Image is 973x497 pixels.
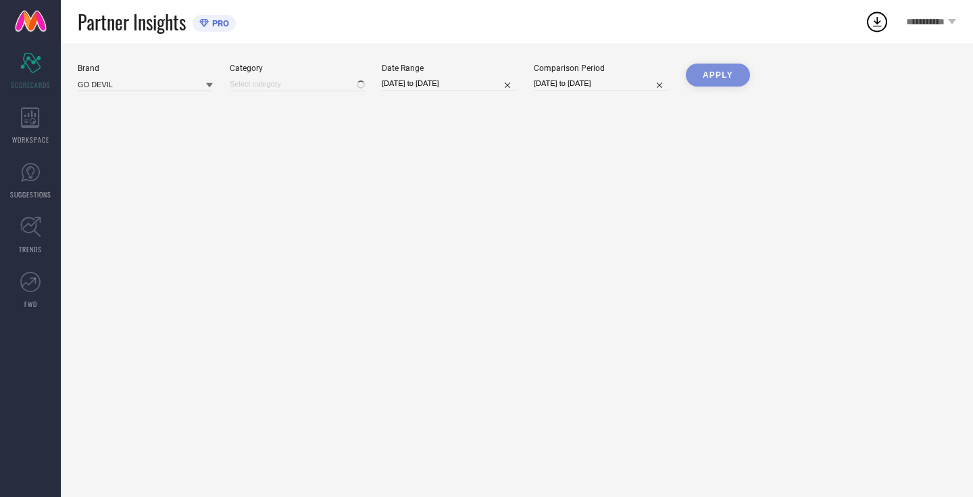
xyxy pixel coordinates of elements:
div: Comparison Period [534,64,669,73]
span: PRO [209,18,229,28]
div: Category [230,64,365,73]
span: WORKSPACE [12,135,49,145]
div: Brand [78,64,213,73]
span: TRENDS [19,244,42,254]
input: Select comparison period [534,76,669,91]
div: Open download list [865,9,889,34]
span: Partner Insights [78,8,186,36]
input: Select date range [382,76,517,91]
span: SCORECARDS [11,80,51,90]
span: FWD [24,299,37,309]
div: Date Range [382,64,517,73]
span: SUGGESTIONS [10,189,51,199]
